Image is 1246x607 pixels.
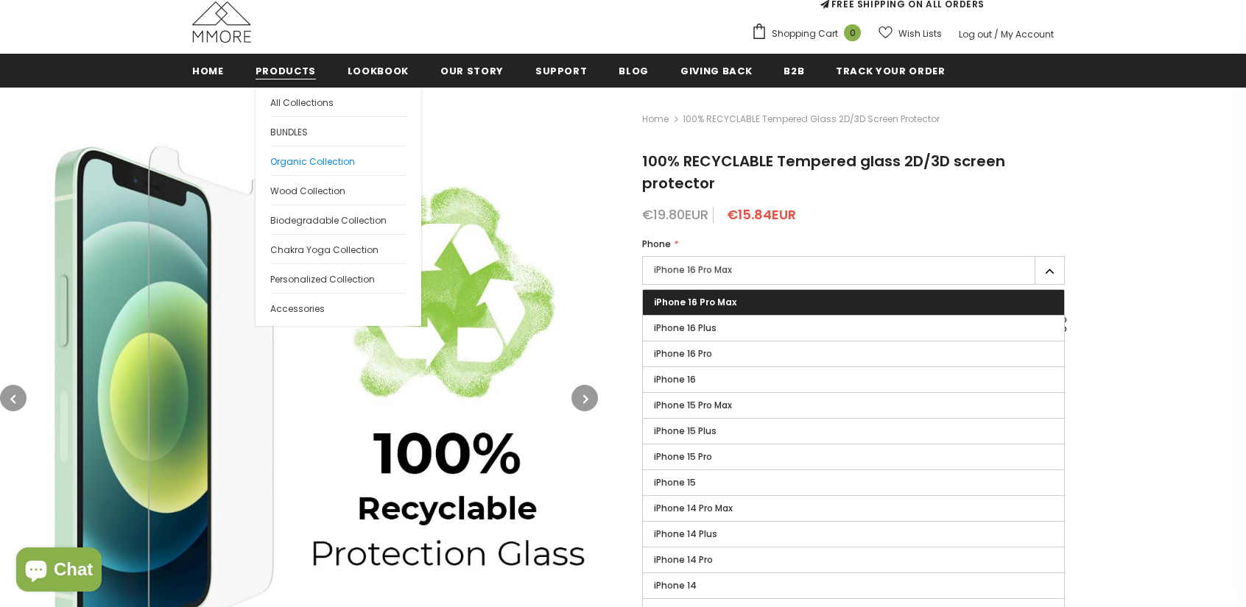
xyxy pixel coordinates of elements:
a: Biodegradable Collection [270,205,406,234]
a: Giving back [680,54,752,87]
a: Home [192,54,224,87]
span: iPhone 15 Pro Max [654,399,732,411]
span: All Collections [270,96,334,109]
span: Track your order [836,64,945,78]
a: Accessories [270,293,406,322]
a: BUNDLES [270,116,406,146]
span: Phone [642,238,671,250]
a: Wish Lists [879,21,942,46]
span: Wish Lists [898,26,942,41]
span: Chakra Yoga Collection [270,244,379,256]
span: Home [192,64,224,78]
span: iPhone 15 Plus [654,425,717,437]
span: 0 [844,24,861,41]
a: Blog [619,54,649,87]
span: iPhone 14 [654,579,697,592]
a: Shopping Cart 0 [751,23,868,45]
span: iPhone 15 Pro [654,450,712,463]
a: Our Story [440,54,504,87]
span: Accessories [270,302,325,315]
span: iPhone 14 Plus [654,528,717,540]
span: Blog [619,64,649,78]
a: Products [256,54,316,87]
span: iPhone 16 Plus [654,322,717,334]
a: support [535,54,588,87]
a: Log out [959,28,992,40]
span: Wood Collection [270,185,345,197]
span: Our Story [440,64,504,78]
a: My Account [1001,28,1054,40]
a: Track your order [836,54,945,87]
a: Organic Collection [270,146,406,175]
label: iPhone 16 Pro Max [642,256,1065,285]
span: Giving back [680,64,752,78]
a: Chakra Yoga Collection [270,234,406,263]
a: Personalized Collection [270,263,406,293]
span: Lookbook [348,64,409,78]
span: Organic Collection [270,155,355,168]
a: All Collections [270,88,406,116]
span: €15.84EUR [727,205,796,224]
span: €19.80EUR [642,205,708,224]
span: B2B [784,64,804,78]
span: 100% RECYCLABLE Tempered glass 2D/3D screen protector [683,110,940,128]
span: iPhone 16 Pro Max [654,296,736,308]
span: iPhone 14 Pro Max [654,502,733,514]
a: Home [642,110,669,128]
span: iPhone 16 [654,373,696,386]
span: iPhone 15 [654,476,696,489]
a: Lookbook [348,54,409,87]
inbox-online-store-chat: Shopify online store chat [12,547,106,595]
span: Biodegradable Collection [270,214,387,227]
span: iPhone 14 Pro [654,553,713,566]
span: / [994,28,999,40]
span: BUNDLES [270,126,308,138]
span: Products [256,64,316,78]
span: iPhone 16 Pro [654,347,712,360]
a: Wood Collection [270,175,406,205]
span: Personalized Collection [270,273,375,285]
span: support [535,64,588,78]
span: 100% RECYCLABLE Tempered glass 2D/3D screen protector [642,151,1005,194]
img: MMORE Cases [192,1,251,43]
span: Shopping Cart [772,26,838,41]
a: B2B [784,54,804,87]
